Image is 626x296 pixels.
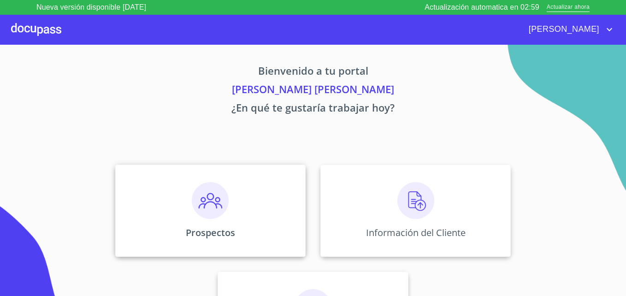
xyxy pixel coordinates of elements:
[366,226,466,239] p: Información del Cliente
[522,22,604,37] span: [PERSON_NAME]
[425,2,539,13] p: Actualización automatica en 02:59
[29,82,597,100] p: [PERSON_NAME] [PERSON_NAME]
[29,100,597,118] p: ¿En qué te gustaría trabajar hoy?
[186,226,235,239] p: Prospectos
[29,63,597,82] p: Bienvenido a tu portal
[547,3,590,12] span: Actualizar ahora
[522,22,615,37] button: account of current user
[192,182,229,219] img: prospectos.png
[36,2,146,13] p: Nueva versión disponible [DATE]
[397,182,434,219] img: carga.png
